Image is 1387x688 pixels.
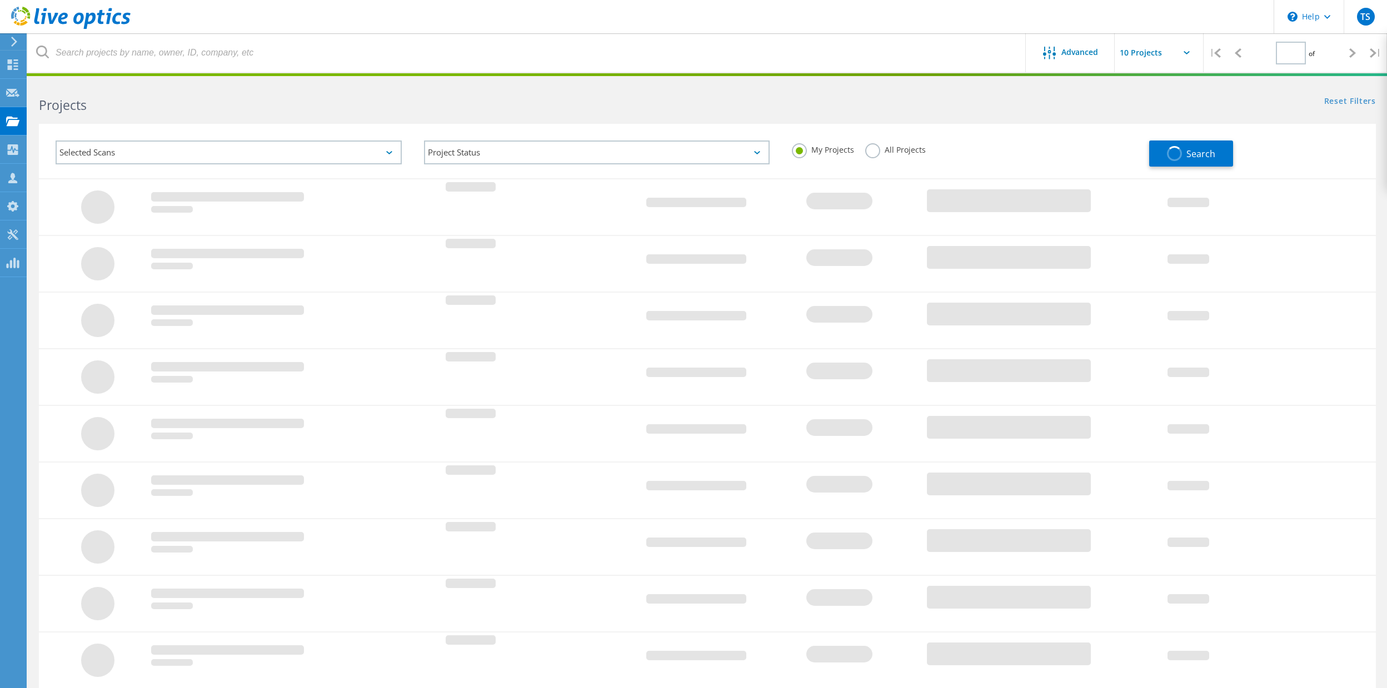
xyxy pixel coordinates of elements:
div: | [1204,33,1226,73]
label: All Projects [865,143,926,154]
span: TS [1360,12,1370,21]
span: Search [1186,148,1215,160]
a: Live Optics Dashboard [11,23,131,31]
button: Search [1149,140,1233,167]
div: | [1364,33,1387,73]
span: Advanced [1061,48,1098,56]
a: Reset Filters [1324,97,1376,107]
input: Search projects by name, owner, ID, company, etc [28,33,1026,72]
svg: \n [1288,12,1298,22]
span: of [1309,49,1315,58]
div: Selected Scans [56,140,402,164]
label: My Projects [792,143,854,154]
div: Project Status [424,140,770,164]
b: Projects [39,96,87,114]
